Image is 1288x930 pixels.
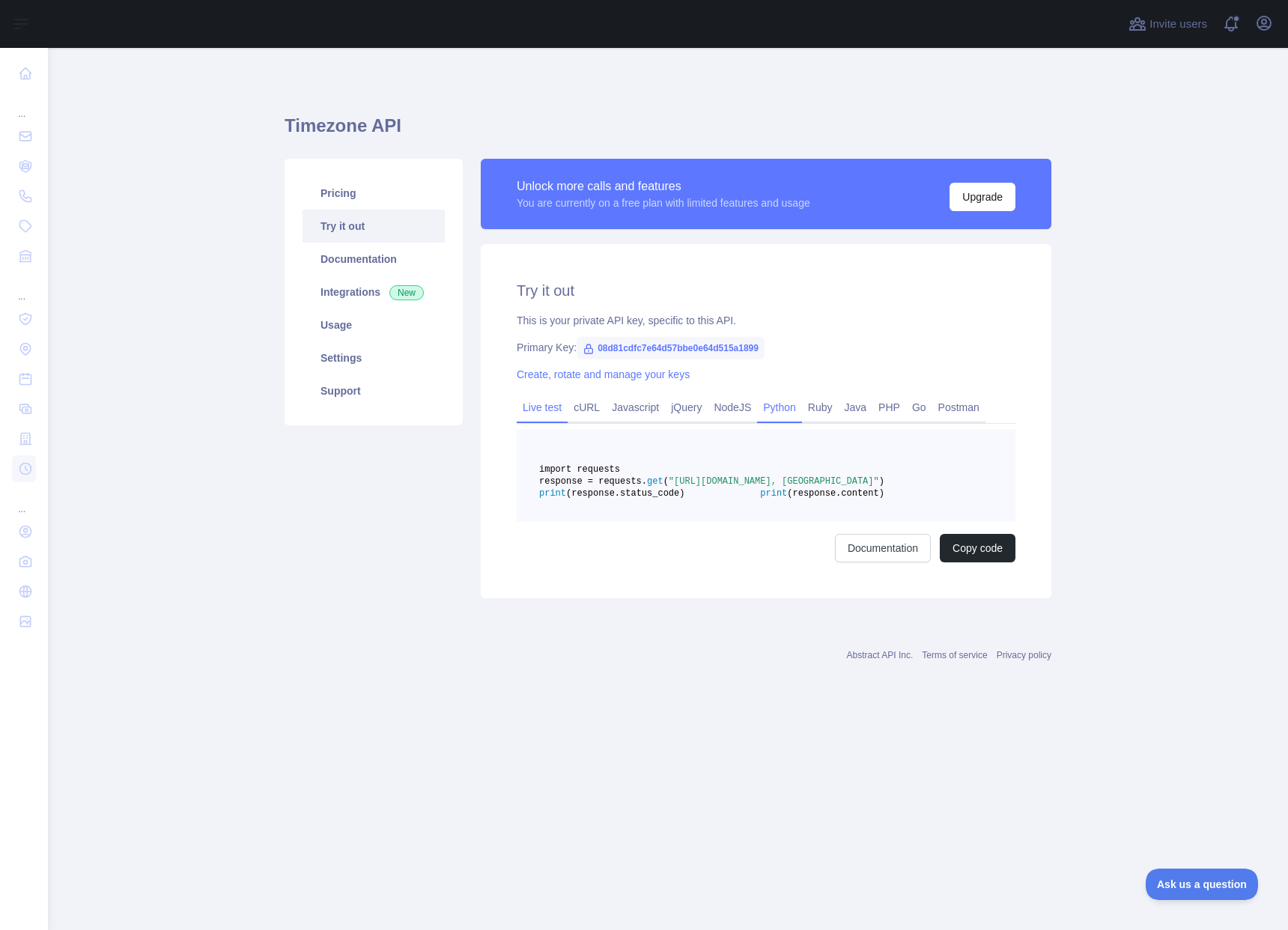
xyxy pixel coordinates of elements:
span: print [760,488,787,499]
span: "[URL][DOMAIN_NAME], [GEOGRAPHIC_DATA]" [669,476,879,487]
h2: Try it out [517,280,1015,301]
span: print [539,488,566,499]
a: Settings [303,341,445,374]
span: ( [663,476,669,487]
button: Upgrade [950,183,1015,211]
span: Invite users [1149,16,1207,33]
a: Python [757,395,802,419]
a: Java [839,395,873,419]
a: Ruby [802,395,839,419]
div: ... [12,485,36,515]
a: Go [906,395,932,419]
div: This is your private API key, specific to this API. [517,313,1015,328]
button: Copy code [940,534,1015,562]
a: Terms of service [922,650,987,660]
button: Invite users [1126,12,1210,36]
a: Integrations New [303,276,445,309]
a: Documentation [303,243,445,276]
div: You are currently on a free plan with limited features and usage [517,195,810,210]
a: Privacy policy [997,650,1051,660]
span: get [647,476,663,487]
span: (response.status_code) [566,488,684,499]
div: Primary Key: [517,340,1015,355]
a: Postman [932,395,985,419]
a: Try it out [303,210,445,243]
span: ) [879,476,884,487]
a: Create, rotate and manage your keys [517,368,690,380]
span: New [389,285,424,300]
span: 08d81cdfc7e64d57bbe0e64d515a1899 [577,337,765,359]
a: cURL [568,395,606,419]
span: (response.content) [787,488,884,499]
h1: Timezone API [285,114,1051,150]
span: response = requests. [539,476,647,487]
div: ... [12,273,36,303]
a: PHP [872,395,906,419]
a: Support [303,374,445,407]
span: import requests [539,464,620,475]
div: Unlock more calls and features [517,177,810,195]
a: NodeJS [708,395,757,419]
iframe: Toggle Customer Support [1146,869,1258,900]
a: Abstract API Inc. [847,650,914,660]
a: Live test [517,395,568,419]
a: Documentation [835,534,931,562]
a: Pricing [303,177,445,210]
a: Javascript [606,395,665,419]
a: Usage [303,309,445,341]
div: ... [12,90,36,120]
a: jQuery [665,395,708,419]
